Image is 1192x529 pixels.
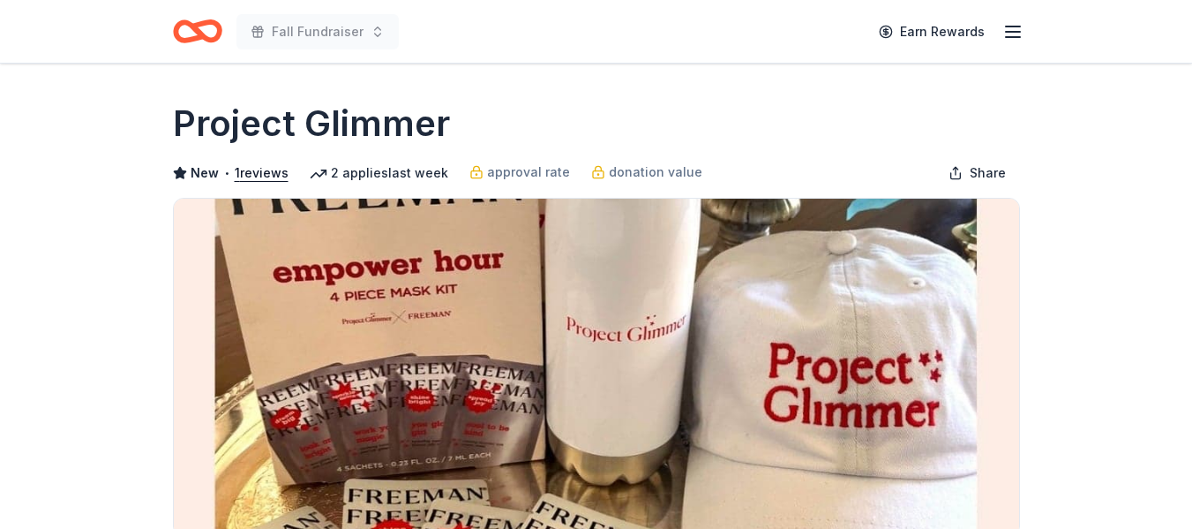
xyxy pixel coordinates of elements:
div: 2 applies last week [310,162,448,184]
span: Share [970,162,1006,184]
a: Home [173,11,222,52]
span: approval rate [487,162,570,183]
a: approval rate [469,162,570,183]
button: 1reviews [235,162,289,184]
a: Earn Rewards [868,16,995,48]
span: Fall Fundraiser [272,21,364,42]
span: donation value [609,162,702,183]
button: Fall Fundraiser [236,14,399,49]
a: donation value [591,162,702,183]
span: • [223,166,229,180]
button: Share [934,155,1020,191]
span: New [191,162,219,184]
h1: Project Glimmer [173,99,450,148]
